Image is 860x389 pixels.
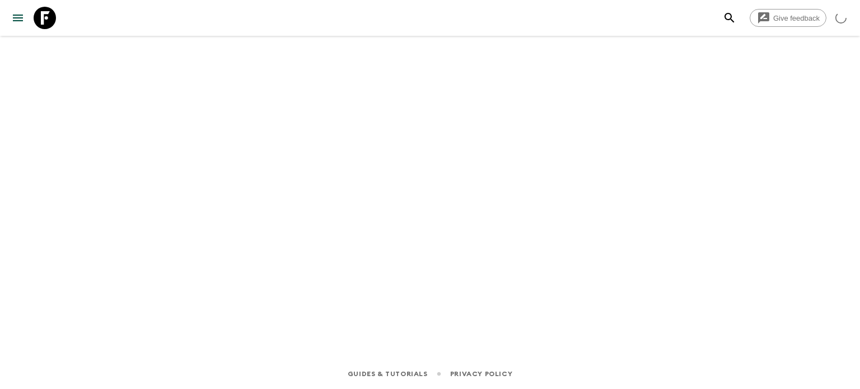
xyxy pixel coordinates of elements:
[7,7,29,29] button: menu
[348,368,428,380] a: Guides & Tutorials
[750,9,826,27] a: Give feedback
[718,7,741,29] button: search adventures
[767,14,826,22] span: Give feedback
[450,368,512,380] a: Privacy Policy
